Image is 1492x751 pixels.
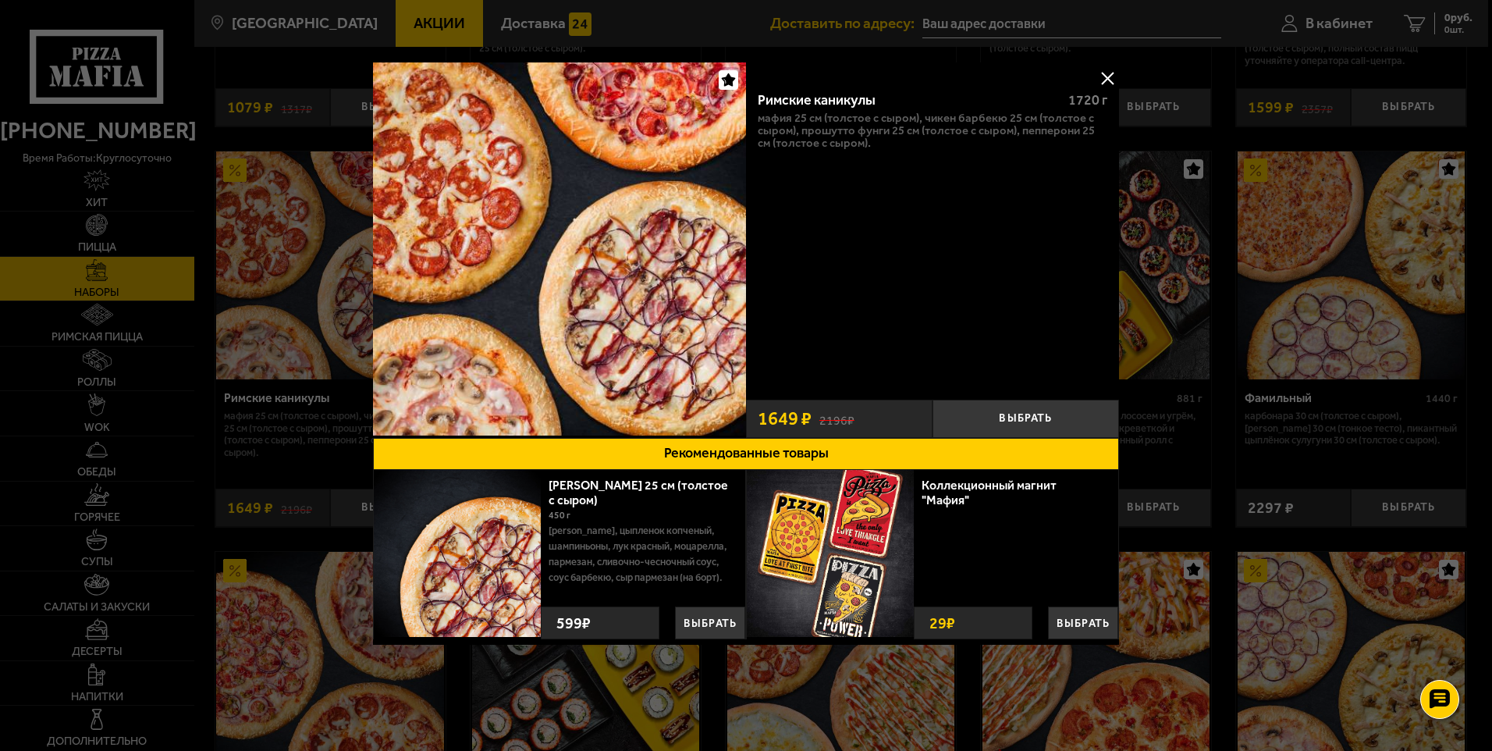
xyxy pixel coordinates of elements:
strong: 599 ₽ [552,607,595,639]
a: Римские каникулы [373,62,746,438]
p: [PERSON_NAME], цыпленок копченый, шампиньоны, лук красный, моцарелла, пармезан, сливочно-чесночны... [549,523,734,585]
span: 1720 г [1068,91,1107,109]
s: 2196 ₽ [819,411,854,427]
strong: 29 ₽ [925,607,959,639]
img: Римские каникулы [373,62,746,436]
div: Римские каникулы [758,92,1055,109]
button: Выбрать [932,400,1119,438]
span: 450 г [549,510,570,521]
a: Коллекционный магнит "Мафия" [922,478,1057,507]
p: Мафия 25 см (толстое с сыром), Чикен Барбекю 25 см (толстое с сыром), Прошутто Фунги 25 см (толст... [758,112,1107,150]
button: Рекомендованные товары [373,438,1119,470]
span: 1649 ₽ [758,410,812,429]
button: Выбрать [1048,607,1118,639]
a: [PERSON_NAME] 25 см (толстое с сыром) [549,478,728,507]
button: Выбрать [675,607,745,639]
